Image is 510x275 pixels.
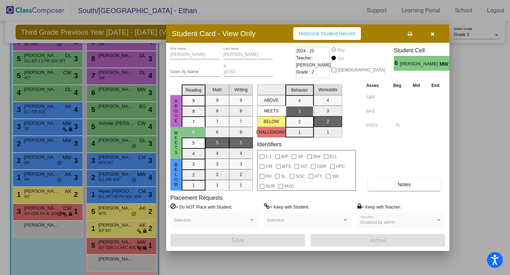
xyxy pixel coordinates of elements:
[293,27,361,40] button: Historical Student Record
[311,234,445,247] button: Archive
[282,162,291,171] span: MTS
[394,59,400,68] span: 6
[296,47,314,54] span: 2024 - 25
[313,152,320,161] span: 504
[296,69,314,76] span: Grade : 2
[317,162,327,171] span: ODR
[364,82,387,89] th: Asses
[366,92,386,103] input: assessment
[398,182,411,187] span: Notes
[368,178,441,191] button: Notes
[170,194,223,201] label: Placement Requests
[337,55,344,62] div: Girl
[170,203,232,210] label: = Do NOT Place with Student:
[299,31,355,36] span: Historical Student Record
[440,60,449,68] span: MW
[172,29,256,38] h3: Student Card - View Only
[170,70,220,75] input: goes by name
[332,172,339,181] span: SW
[257,141,282,148] label: Identifiers
[400,60,440,68] span: [PERSON_NAME]
[296,54,331,69] span: Teacher: [PERSON_NAME]
[266,172,272,181] span: PH
[231,237,244,243] span: Save
[223,70,273,75] input: Enter ID
[336,162,345,171] span: HPC
[296,172,305,181] span: SOC
[173,162,179,187] span: Below
[170,234,305,247] button: Save
[449,59,455,68] span: 3
[357,203,401,210] label: = Keep with Teacher:
[361,220,396,225] span: Disabled by admin
[281,152,288,161] span: IEP
[407,82,426,89] th: Mid
[314,172,322,181] span: ATT
[387,82,407,89] th: Beg
[266,162,272,171] span: FIR
[338,66,385,74] span: [DEMOGRAPHIC_DATA]
[284,182,294,191] span: MVD
[330,152,337,161] span: ELL
[173,130,179,155] span: Meets
[366,106,386,117] input: assessment
[300,162,307,171] span: INT
[366,120,386,131] input: assessment
[394,47,455,54] h3: Student Cell
[266,152,272,161] span: 1-1
[264,203,309,210] label: = Keep with Student:
[266,182,275,191] span: NUR
[297,152,303,161] span: SP
[281,172,286,181] span: SL
[173,99,179,123] span: above
[370,238,386,243] span: Archive
[337,47,345,53] div: Boy
[426,82,445,89] th: End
